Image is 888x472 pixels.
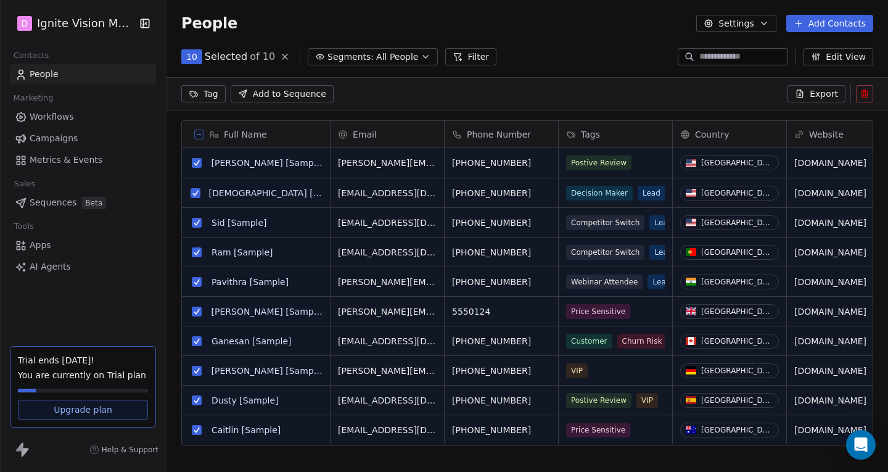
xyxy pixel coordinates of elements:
[809,128,844,141] span: Website
[212,395,279,405] a: Dusty [Sample]
[566,304,630,319] span: Price Sensitive
[452,276,551,288] span: [PHONE_NUMBER]
[9,217,39,236] span: Tools
[566,215,644,230] span: Competitor Switch
[10,257,156,277] a: AI Agents
[638,186,665,201] span: Lead
[10,235,156,255] a: Apps
[649,215,677,230] span: Lead
[327,51,374,64] span: Segments:
[617,334,667,349] span: Churn Risk
[10,150,156,170] a: Metrics & Events
[18,354,148,366] div: Trial ends [DATE]!
[10,64,156,85] a: People
[701,337,773,346] div: [GEOGRAPHIC_DATA]
[182,121,330,147] div: Full Name
[231,85,334,102] button: Add to Sequence
[338,276,437,288] span: [PERSON_NAME][EMAIL_ADDRESS][DOMAIN_NAME]
[452,187,551,199] span: [PHONE_NUMBER]
[10,107,156,127] a: Workflows
[331,121,444,147] div: Email
[338,217,437,229] span: [EMAIL_ADDRESS][DOMAIN_NAME]
[452,424,551,436] span: [PHONE_NUMBER]
[445,48,496,65] button: Filter
[10,193,156,213] a: SequencesBeta
[701,426,773,434] div: [GEOGRAPHIC_DATA]
[846,430,876,460] div: Open Intercom Messenger
[701,159,773,167] div: [GEOGRAPHIC_DATA]
[566,186,633,201] span: Decision Maker
[353,128,377,141] span: Email
[804,48,873,65] button: Edit View
[566,334,612,349] span: Customer
[212,218,267,228] a: Sid [Sample]
[212,158,325,168] a: [PERSON_NAME] [Sample]
[30,239,51,252] span: Apps
[794,366,866,376] a: [DOMAIN_NAME]
[18,369,148,381] span: You are currently on Trial plan
[8,46,54,65] span: Contacts
[10,128,156,149] a: Campaigns
[89,445,158,455] a: Help & Support
[338,424,437,436] span: [EMAIL_ADDRESS][DOMAIN_NAME]
[37,15,136,31] span: Ignite Vision Media
[695,128,730,141] span: Country
[209,188,349,198] a: [DEMOGRAPHIC_DATA] [Sample]
[452,157,551,169] span: [PHONE_NUMBER]
[701,307,773,316] div: [GEOGRAPHIC_DATA]
[338,187,437,199] span: [EMAIL_ADDRESS][DOMAIN_NAME]
[212,336,292,346] a: Ganesan [Sample]
[566,423,630,437] span: Price Sensitive
[181,49,202,64] button: 10
[467,128,531,141] span: Phone Number
[22,17,28,30] span: D
[224,128,267,141] span: Full Name
[250,49,275,64] span: of 10
[701,396,773,405] div: [GEOGRAPHIC_DATA]
[794,336,866,346] a: [DOMAIN_NAME]
[54,404,112,416] span: Upgrade plan
[181,14,237,33] span: People
[376,51,418,64] span: All People
[445,121,558,147] div: Phone Number
[452,394,551,407] span: [PHONE_NUMBER]
[30,154,102,167] span: Metrics & Events
[701,278,773,286] div: [GEOGRAPHIC_DATA]
[182,148,331,463] div: grid
[8,89,59,107] span: Marketing
[566,245,644,260] span: Competitor Switch
[636,393,658,408] span: VIP
[452,217,551,229] span: [PHONE_NUMBER]
[102,445,158,455] span: Help & Support
[794,158,866,168] a: [DOMAIN_NAME]
[701,218,773,227] div: [GEOGRAPHIC_DATA]
[566,363,588,378] span: VIP
[253,88,326,100] span: Add to Sequence
[212,425,281,435] a: Caitlin [Sample]
[30,132,78,145] span: Campaigns
[338,335,437,347] span: [EMAIL_ADDRESS][DOMAIN_NAME]
[794,218,866,228] a: [DOMAIN_NAME]
[696,15,776,32] button: Settings
[212,277,289,287] a: Pavithra [Sample]
[338,246,437,259] span: [EMAIL_ADDRESS][DOMAIN_NAME]
[452,246,551,259] span: [PHONE_NUMBER]
[81,197,106,209] span: Beta
[452,365,551,377] span: [PHONE_NUMBER]
[212,247,273,257] a: Ram [Sample]
[30,110,74,123] span: Workflows
[566,393,631,408] span: Postive Review
[30,260,71,273] span: AI Agents
[786,15,873,32] button: Add Contacts
[566,275,643,289] span: Webinar Attendee
[212,366,325,376] a: [PERSON_NAME] [Sample]
[186,51,197,63] span: 10
[794,425,866,435] a: [DOMAIN_NAME]
[452,335,551,347] span: [PHONE_NUMBER]
[673,121,786,147] div: Country
[30,196,76,209] span: Sequences
[212,307,325,317] a: [PERSON_NAME] [Sample]
[205,49,247,64] span: Selected
[452,305,551,318] span: 5550124
[559,121,672,147] div: Tags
